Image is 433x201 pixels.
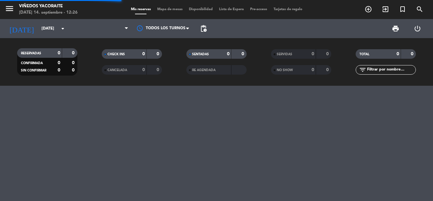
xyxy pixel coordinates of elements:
strong: 0 [411,52,415,56]
span: SERVIDAS [277,53,292,56]
div: Viñedos Yacoraite [19,3,78,10]
i: filter_list [359,66,366,74]
span: Mis reservas [128,8,154,11]
strong: 0 [157,68,160,72]
span: Tarjetas de regalo [270,8,306,11]
i: arrow_drop_down [59,25,67,32]
strong: 0 [72,61,76,65]
strong: 0 [242,52,245,56]
i: turned_in_not [399,5,406,13]
strong: 0 [72,68,76,72]
strong: 0 [58,51,60,55]
span: TOTAL [359,53,369,56]
span: Pre-acceso [247,8,270,11]
i: exit_to_app [382,5,389,13]
span: RE AGENDADA [192,69,216,72]
i: menu [5,4,14,13]
button: menu [5,4,14,16]
span: pending_actions [200,25,207,32]
i: search [416,5,423,13]
span: NO SHOW [277,69,293,72]
strong: 0 [312,68,314,72]
strong: 0 [142,68,145,72]
span: SENTADAS [192,53,209,56]
strong: 0 [72,51,76,55]
strong: 0 [326,52,330,56]
div: LOG OUT [406,19,428,38]
i: add_circle_outline [365,5,372,13]
strong: 0 [397,52,399,56]
span: Lista de Espera [216,8,247,11]
span: Disponibilidad [186,8,216,11]
strong: 0 [58,68,60,72]
span: print [392,25,399,32]
strong: 0 [142,52,145,56]
div: [DATE] 14. septiembre - 12:26 [19,10,78,16]
span: CONFIRMADA [21,62,43,65]
i: [DATE] [5,22,38,36]
span: SIN CONFIRMAR [21,69,46,72]
span: CHECK INS [107,53,125,56]
strong: 0 [326,68,330,72]
input: Filtrar por nombre... [366,66,416,73]
strong: 0 [157,52,160,56]
strong: 0 [312,52,314,56]
span: Mapa de mesas [154,8,186,11]
span: RESERVADAS [21,52,41,55]
strong: 0 [58,61,60,65]
span: CANCELADA [107,69,127,72]
i: power_settings_new [414,25,421,32]
strong: 0 [227,52,229,56]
